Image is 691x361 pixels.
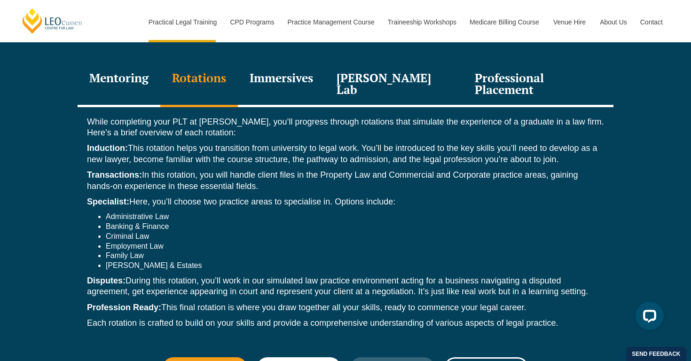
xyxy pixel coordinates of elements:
iframe: LiveChat chat widget [628,298,667,337]
strong: Disputes: [87,276,126,285]
a: Traineeship Workshops [381,2,463,42]
p: In this rotation, you will handle client files in the Property Law and Commercial and Corporate p... [87,170,604,192]
a: Practical Legal Training [141,2,223,42]
p: Each rotation is crafted to build on your skills and provide a comprehensive understanding of var... [87,318,604,329]
p: During this rotation, you’ll work in our simulated law practice environment acting for a business... [87,275,604,298]
a: Practice Management Course [281,2,381,42]
strong: Induction: [87,143,128,153]
li: Banking & Finance [106,222,604,232]
a: CPD Programs [223,2,280,42]
div: Professional Placement [463,63,613,107]
div: Mentoring [78,63,160,107]
div: Immersives [238,63,325,107]
p: This rotation helps you transition from university to legal work. You’ll be introduced to the key... [87,143,604,165]
a: Venue Hire [546,2,593,42]
div: Rotations [160,63,238,107]
a: [PERSON_NAME] Centre for Law [21,8,84,34]
a: About Us [593,2,633,42]
li: Employment Law [106,242,604,251]
li: [PERSON_NAME] & Estates [106,261,604,271]
a: Medicare Billing Course [463,2,546,42]
div: [PERSON_NAME] Lab [325,63,463,107]
li: Family Law [106,251,604,261]
li: Criminal Law [106,232,604,242]
p: Here, you’ll choose two practice areas to specialise in. Options include: [87,196,604,207]
li: Administrative Law [106,212,604,222]
strong: Profession Ready: [87,303,161,312]
p: While completing your PLT at [PERSON_NAME], you’ll progress through rotations that simulate the e... [87,117,604,139]
a: Contact [633,2,670,42]
p: This final rotation is where you draw together all your skills, ready to commence your legal career. [87,302,604,313]
strong: Transactions: [87,170,142,180]
strong: Specialist: [87,197,129,206]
